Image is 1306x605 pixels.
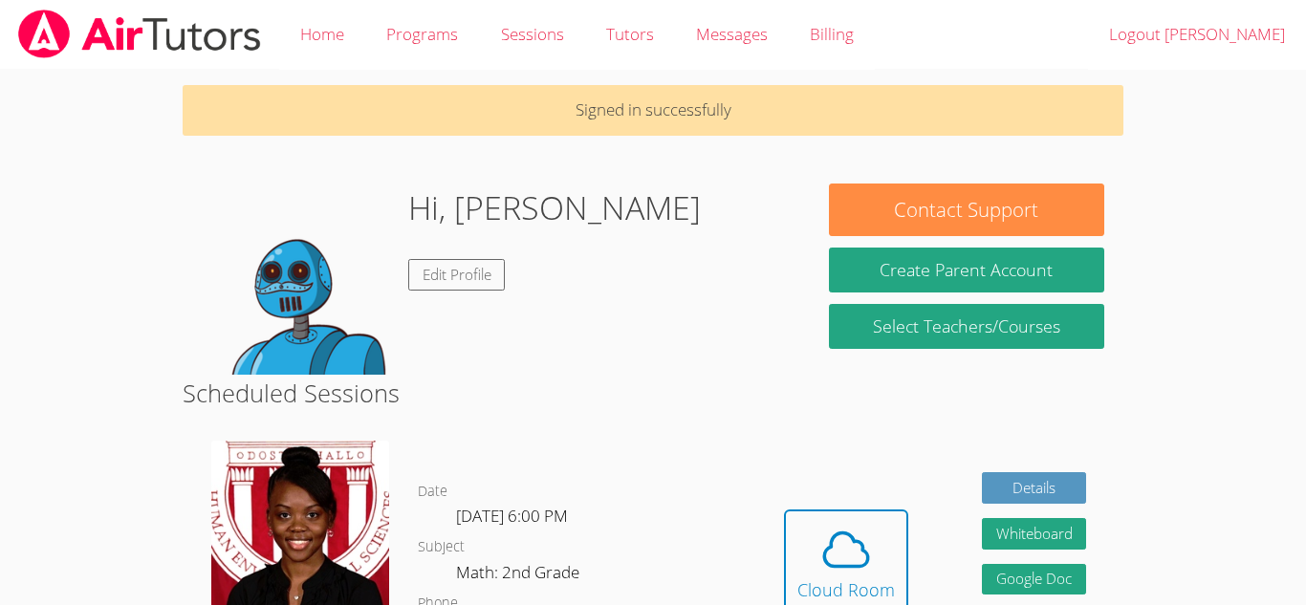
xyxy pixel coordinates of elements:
[797,576,895,603] div: Cloud Room
[418,480,447,504] dt: Date
[829,184,1104,236] button: Contact Support
[456,559,583,592] dd: Math: 2nd Grade
[16,10,263,58] img: airtutors_banner-c4298cdbf04f3fff15de1276eac7730deb9818008684d7c2e4769d2f7ddbe033.png
[982,564,1087,595] a: Google Doc
[183,85,1123,136] p: Signed in successfully
[408,184,701,232] h1: Hi, [PERSON_NAME]
[418,535,465,559] dt: Subject
[696,23,768,45] span: Messages
[456,505,568,527] span: [DATE] 6:00 PM
[829,304,1104,349] a: Select Teachers/Courses
[829,248,1104,292] button: Create Parent Account
[183,375,1123,411] h2: Scheduled Sessions
[982,518,1087,550] button: Whiteboard
[408,259,506,291] a: Edit Profile
[982,472,1087,504] a: Details
[202,184,393,375] img: default.png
